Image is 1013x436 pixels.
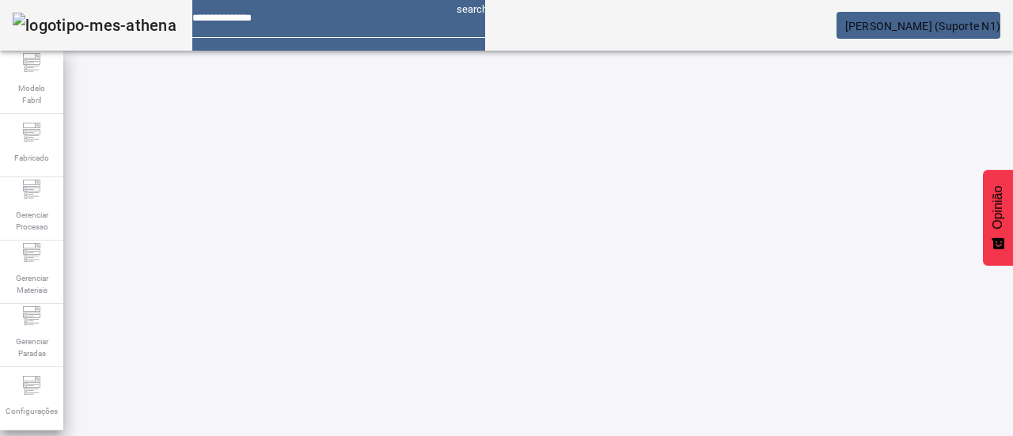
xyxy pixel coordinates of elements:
[16,337,48,358] font: Gerenciar Paradas
[983,170,1013,266] button: Feedback - Mostrar pesquisa
[6,407,58,415] font: Configurações
[14,154,49,162] font: Fabricado
[991,186,1004,229] font: Opinião
[845,20,1001,32] font: [PERSON_NAME] (Suporte N1)
[18,84,45,104] font: Modelo Fabril
[16,210,48,231] font: Gerenciar Processo
[16,274,48,294] font: Gerenciar Materiais
[13,13,176,38] img: logotipo-mes-athena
